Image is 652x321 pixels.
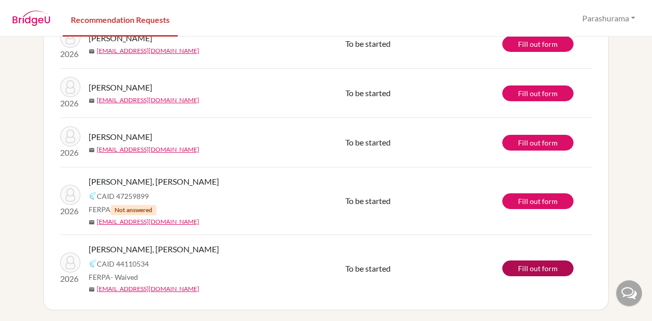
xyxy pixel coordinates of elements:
[97,96,199,105] a: [EMAIL_ADDRESS][DOMAIN_NAME]
[89,192,97,200] img: Common App logo
[345,39,391,48] span: To be started
[345,88,391,98] span: To be started
[60,48,80,60] p: 2026
[60,97,80,109] p: 2026
[97,145,199,154] a: [EMAIL_ADDRESS][DOMAIN_NAME]
[89,243,219,255] span: [PERSON_NAME], [PERSON_NAME]
[89,259,97,268] img: Common App logo
[97,284,199,294] a: [EMAIL_ADDRESS][DOMAIN_NAME]
[89,131,152,143] span: [PERSON_NAME]
[23,7,44,16] span: Help
[345,264,391,273] span: To be started
[97,191,149,201] span: CAID 47259899
[60,205,80,217] p: 2026
[89,98,95,104] span: mail
[502,193,574,209] a: Fill out form
[60,252,80,273] img: GAUTAMBHAI PATEL, KARAN
[89,32,152,44] span: [PERSON_NAME]
[89,176,219,188] span: [PERSON_NAME], [PERSON_NAME]
[345,137,391,147] span: To be started
[97,217,199,226] a: [EMAIL_ADDRESS][DOMAIN_NAME]
[60,77,80,97] img: AGARWAL, NAITIK
[89,219,95,225] span: mail
[578,9,640,28] button: Parashurama
[89,286,95,293] span: mail
[111,273,138,281] span: - Waived
[89,204,156,215] span: FERPA
[89,81,152,94] span: [PERSON_NAME]
[12,11,50,26] img: BridgeU logo
[502,36,574,52] a: Fill out form
[89,147,95,153] span: mail
[502,85,574,101] a: Fill out form
[111,205,156,215] span: Not answered
[502,260,574,276] a: Fill out form
[60,273,80,285] p: 2026
[502,135,574,151] a: Fill out form
[89,48,95,54] span: mail
[89,272,138,282] span: FERPA
[97,258,149,269] span: CAID 44110534
[345,196,391,206] span: To be started
[60,27,80,48] img: AGARWAL, NAITIK
[97,46,199,55] a: [EMAIL_ADDRESS][DOMAIN_NAME]
[60,147,80,159] p: 2026
[60,126,80,147] img: AGARWAL, NAITIK
[63,2,178,37] a: Recommendation Requests
[60,185,80,205] img: RAJGOPAL CHOUDARY, CHITTURI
